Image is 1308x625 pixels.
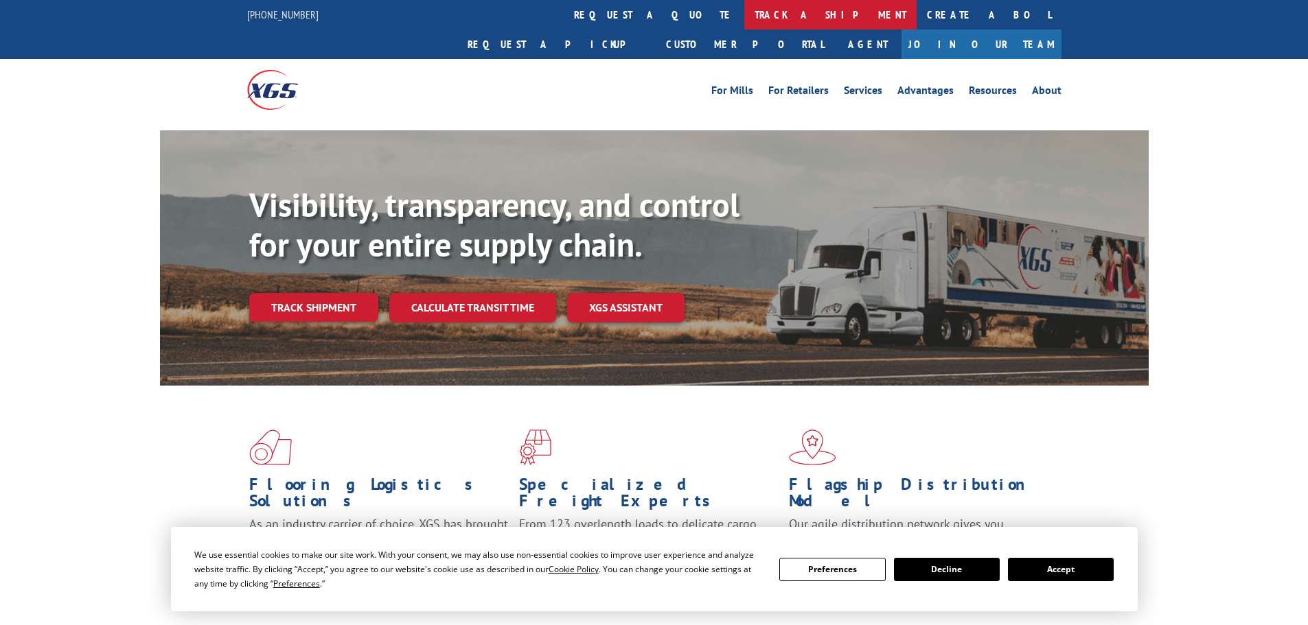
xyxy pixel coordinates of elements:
a: Agent [834,30,902,59]
a: [PHONE_NUMBER] [247,8,319,21]
a: Request a pickup [457,30,656,59]
a: About [1032,85,1062,100]
img: xgs-icon-total-supply-chain-intelligence-red [249,429,292,465]
h1: Flooring Logistics Solutions [249,476,509,516]
button: Accept [1008,558,1114,581]
div: Cookie Consent Prompt [171,527,1138,611]
span: As an industry carrier of choice, XGS has brought innovation and dedication to flooring logistics... [249,516,508,565]
button: Decline [894,558,1000,581]
a: Services [844,85,882,100]
a: Calculate transit time [389,293,556,322]
a: For Retailers [768,85,829,100]
img: xgs-icon-focused-on-flooring-red [519,429,551,465]
a: Join Our Team [902,30,1062,59]
p: From 123 overlength loads to delicate cargo, our experienced staff knows the best way to move you... [519,516,779,577]
a: Customer Portal [656,30,834,59]
h1: Specialized Freight Experts [519,476,779,516]
h1: Flagship Distribution Model [789,476,1048,516]
a: Advantages [897,85,954,100]
a: For Mills [711,85,753,100]
button: Preferences [779,558,885,581]
b: Visibility, transparency, and control for your entire supply chain. [249,183,739,266]
span: Cookie Policy [549,563,599,575]
a: Resources [969,85,1017,100]
div: We use essential cookies to make our site work. With your consent, we may also use non-essential ... [194,547,763,591]
img: xgs-icon-flagship-distribution-model-red [789,429,836,465]
span: Preferences [273,578,320,589]
a: XGS ASSISTANT [567,293,685,322]
a: Track shipment [249,293,378,322]
span: Our agile distribution network gives you nationwide inventory management on demand. [789,516,1042,548]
